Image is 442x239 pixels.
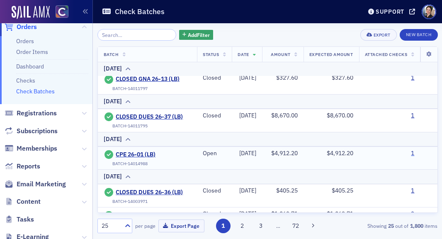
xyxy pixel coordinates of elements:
[135,222,155,229] label: per page
[239,112,256,119] span: [DATE]
[104,64,122,73] div: [DATE]
[5,180,66,189] a: Email Marketing
[271,112,298,119] span: $8,670.00
[179,30,213,40] button: AddFilter
[16,63,44,70] a: Dashboard
[254,219,268,233] button: 3
[238,51,249,57] span: Date
[17,215,34,224] span: Tasks
[102,222,120,230] div: 25
[116,76,191,83] a: CLOSED GNA 26-13 (LB)
[239,149,256,157] span: [DATE]
[203,150,226,157] div: Open
[374,33,391,37] div: Export
[271,210,298,217] span: $1,062.71
[276,74,298,81] span: $327.60
[115,7,165,17] h1: Check Batches
[12,6,50,19] img: SailAMX
[203,74,226,82] div: Closed
[158,219,204,232] button: Export Page
[203,51,219,57] span: Status
[17,180,66,189] span: Email Marketing
[422,5,436,19] span: Profile
[400,29,438,41] button: New Batch
[104,51,119,57] span: Batch
[332,187,353,194] span: $405.25
[97,29,177,41] input: Search…
[408,222,425,229] strong: 1,800
[104,97,122,106] div: [DATE]
[289,219,303,233] button: 72
[56,5,68,18] img: SailAMX
[17,162,40,171] span: Reports
[365,51,408,57] span: Attached Checks
[330,222,438,229] div: Showing out of items
[411,210,414,218] a: 2
[116,212,191,219] a: CLOSED GNA 26-12 (LB)
[239,187,256,194] span: [DATE]
[104,172,122,181] div: [DATE]
[17,144,57,153] span: Memberships
[50,5,68,20] a: View Homepage
[116,151,191,159] a: CPE 26-01 (LB)
[411,112,414,119] a: 1
[112,161,148,166] div: BATCH-14014988
[239,74,256,81] span: [DATE]
[112,123,148,129] div: BATCH-14011795
[116,189,191,196] a: CLOSED DUES 26-36 (LB)
[276,187,298,194] span: $405.25
[203,112,226,119] div: Closed
[116,113,191,121] a: CLOSED DUES 26-37 (LB)
[272,222,284,229] span: …
[5,144,57,153] a: Memberships
[327,112,353,119] span: $8,670.00
[5,109,57,118] a: Registrations
[216,219,231,233] button: 1
[327,210,353,217] span: $1,062.71
[16,37,34,45] a: Orders
[376,8,404,15] div: Support
[271,149,298,157] span: $4,912.20
[203,210,226,218] div: Closed
[271,51,290,57] span: Amount
[5,127,58,136] a: Subscriptions
[16,77,35,84] a: Checks
[203,187,226,195] div: Closed
[16,88,55,95] a: Check Batches
[411,187,414,195] a: 1
[16,48,48,56] a: Order Items
[5,22,37,32] a: Orders
[188,31,210,39] span: Add Filter
[112,199,148,204] div: BATCH-14003971
[386,222,395,229] strong: 25
[112,86,148,91] div: BATCH-14011797
[360,29,396,41] button: Export
[332,74,353,81] span: $327.60
[104,135,122,144] div: [DATE]
[17,127,58,136] span: Subscriptions
[17,109,57,118] span: Registrations
[411,150,414,157] a: 1
[5,197,41,206] a: Content
[17,197,41,206] span: Content
[5,215,34,224] a: Tasks
[327,149,353,157] span: $4,912.20
[411,74,414,82] a: 1
[239,210,256,217] span: [DATE]
[235,219,249,233] button: 2
[17,22,37,32] span: Orders
[309,51,353,57] span: Expected Amount
[5,162,40,171] a: Reports
[400,30,438,38] a: New Batch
